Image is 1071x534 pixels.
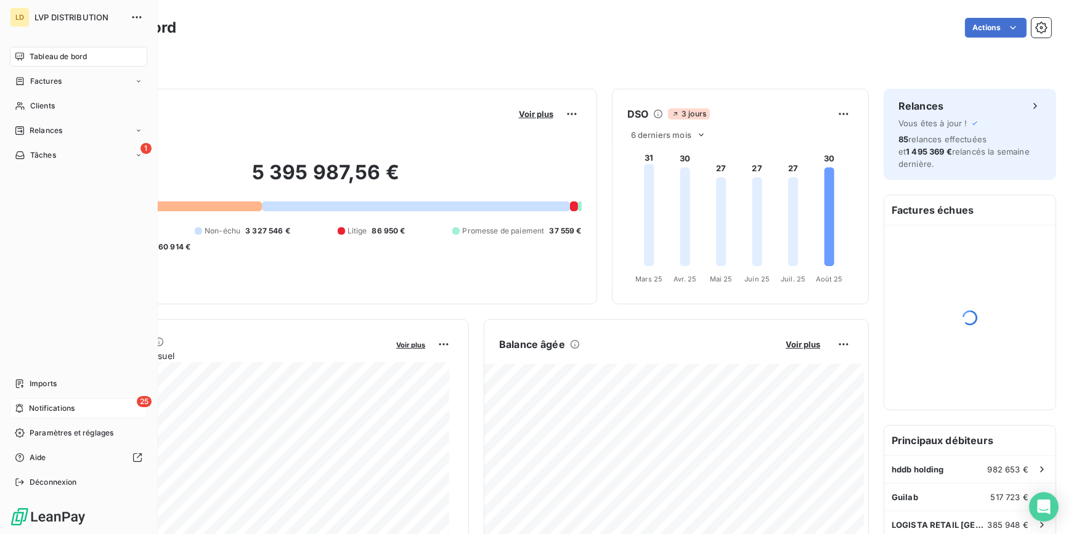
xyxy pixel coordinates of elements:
[30,477,77,488] span: Déconnexion
[906,147,952,156] span: 1 495 369 €
[884,195,1056,225] h6: Factures échues
[898,134,1030,169] span: relances effectuées et relancés la semaine dernière.
[10,374,147,394] a: Imports
[988,520,1028,530] span: 385 948 €
[786,339,820,349] span: Voir plus
[515,108,557,119] button: Voir plus
[70,160,582,197] h2: 5 395 987,56 €
[884,426,1056,455] h6: Principaux débiteurs
[991,492,1028,502] span: 517 723 €
[782,339,824,350] button: Voir plus
[155,241,190,253] span: -60 914 €
[635,275,662,283] tspan: Mars 25
[10,96,147,116] a: Clients
[10,507,86,527] img: Logo LeanPay
[10,145,147,165] a: 1Tâches
[30,378,57,389] span: Imports
[205,225,240,237] span: Non-échu
[1029,492,1059,522] div: Open Intercom Messenger
[988,464,1028,474] span: 982 653 €
[815,275,842,283] tspan: Août 25
[245,225,290,237] span: 3 327 546 €
[668,108,710,119] span: 3 jours
[462,225,544,237] span: Promesse de paiement
[10,47,147,67] a: Tableau de bord
[10,448,147,467] a: Aide
[898,134,908,144] span: 85
[30,427,113,439] span: Paramètres et réglages
[70,349,388,362] span: Chiffre d'affaires mensuel
[10,121,147,140] a: Relances
[35,12,123,22] span: LVP DISTRIBUTION
[519,109,553,119] span: Voir plus
[709,275,732,283] tspan: Mai 25
[396,341,425,349] span: Voir plus
[499,337,565,352] h6: Balance âgée
[30,51,87,62] span: Tableau de bord
[674,275,696,283] tspan: Avr. 25
[965,18,1027,38] button: Actions
[898,99,943,113] h6: Relances
[10,71,147,91] a: Factures
[30,100,55,111] span: Clients
[372,225,405,237] span: 86 950 €
[348,225,367,237] span: Litige
[744,275,770,283] tspan: Juin 25
[140,143,152,154] span: 1
[30,125,62,136] span: Relances
[30,76,62,87] span: Factures
[627,107,648,121] h6: DSO
[892,492,918,502] span: Guilab
[549,225,581,237] span: 37 559 €
[892,520,988,530] span: LOGISTA RETAIL [GEOGRAPHIC_DATA]
[10,7,30,27] div: LD
[10,423,147,443] a: Paramètres et réglages
[29,403,75,414] span: Notifications
[30,452,46,463] span: Aide
[393,339,429,350] button: Voir plus
[892,464,944,474] span: hddb holding
[30,150,56,161] span: Tâches
[898,118,967,128] span: Vous êtes à jour !
[781,275,805,283] tspan: Juil. 25
[137,396,152,407] span: 25
[631,130,691,140] span: 6 derniers mois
